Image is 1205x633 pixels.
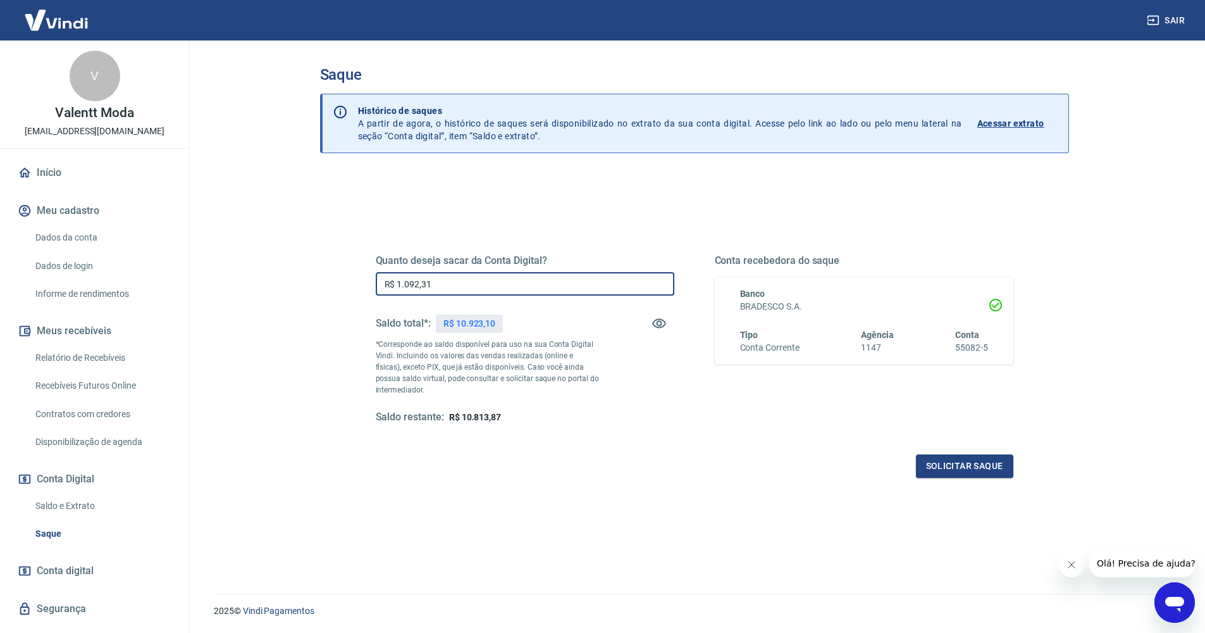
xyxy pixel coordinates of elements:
[15,557,174,585] a: Conta digital
[30,429,174,455] a: Disponibilização de agenda
[320,66,1069,84] h3: Saque
[740,330,758,340] span: Tipo
[376,411,444,424] h5: Saldo restante:
[37,562,94,580] span: Conta digital
[740,341,800,354] h6: Conta Corrente
[30,401,174,427] a: Contratos com credores
[15,197,174,225] button: Meu cadastro
[15,595,174,623] a: Segurança
[1144,9,1190,32] button: Sair
[30,373,174,399] a: Recebíveis Futuros Online
[1089,549,1195,577] iframe: Mensagem da empresa
[1059,552,1084,577] iframe: Fechar mensagem
[861,330,894,340] span: Agência
[916,454,1013,478] button: Solicitar saque
[15,1,97,39] img: Vindi
[740,289,765,299] span: Banco
[30,225,174,251] a: Dados da conta
[8,9,106,19] span: Olá! Precisa de ajuda?
[1154,582,1195,623] iframe: Botão para abrir a janela de mensagens
[15,317,174,345] button: Meus recebíveis
[30,345,174,371] a: Relatório de Recebíveis
[243,606,314,616] a: Vindi Pagamentos
[740,300,988,313] h6: BRADESCO S.A.
[30,281,174,307] a: Informe de rendimentos
[449,412,501,422] span: R$ 10.813,87
[25,125,164,138] p: [EMAIL_ADDRESS][DOMAIN_NAME]
[358,104,962,142] p: A partir de agora, o histórico de saques será disponibilizado no extrato da sua conta digital. Ac...
[376,317,431,330] h5: Saldo total*:
[358,104,962,117] p: Histórico de saques
[15,159,174,187] a: Início
[376,339,600,396] p: *Corresponde ao saldo disponível para uso na sua Conta Digital Vindi. Incluindo os valores das ve...
[70,51,120,101] div: V
[955,330,979,340] span: Conta
[376,254,674,267] h5: Quanto deseja sacar da Conta Digital?
[30,253,174,279] a: Dados de login
[30,493,174,519] a: Saldo e Extrato
[15,465,174,493] button: Conta Digital
[443,317,495,330] p: R$ 10.923,10
[977,104,1058,142] a: Acessar extrato
[955,341,988,354] h6: 55082-5
[715,254,1013,267] h5: Conta recebedora do saque
[977,117,1044,130] p: Acessar extrato
[214,605,1175,618] p: 2025 ©
[861,341,894,354] h6: 1147
[30,521,174,547] a: Saque
[55,106,133,120] p: Valentt Moda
